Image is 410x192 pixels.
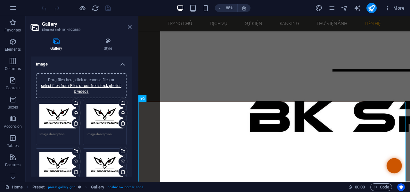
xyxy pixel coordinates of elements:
span: Click to select. Double-click to edit [32,183,45,191]
i: Reload page [92,4,99,12]
span: 00 00 [355,183,365,191]
div: Logo-cmu-WqLtq-5z3QDQMpmhkslniA.jpg [39,152,76,178]
span: : [359,185,360,189]
p: Accordion [4,124,22,129]
div: Logo-cmu-WqLtq-5z3QDQMpmhkslniA.jpg [39,103,76,129]
p: Favorites [4,28,21,33]
i: Publish [368,4,375,12]
i: Design (Ctrl+Alt+Y) [315,4,323,12]
div: Logo-cmu-WqLtq-5z3QDQMpmhkslniA.jpg [86,152,123,178]
button: publish [366,3,377,13]
p: Columns [5,66,21,71]
button: navigator [341,4,348,12]
div: Logo-cmu-WqLtq-5z3QDQMpmhkslniA.jpg [86,103,123,129]
span: More [384,5,405,11]
button: design [315,4,323,12]
nav: breadcrumb [32,183,143,191]
button: 85% [215,4,238,12]
i: Navigator [341,4,348,12]
p: Boxes [8,105,18,110]
h4: Image [31,57,132,68]
button: More [382,3,407,13]
h3: Element #ed-1014923889 [42,27,119,33]
i: This element is a customizable preset [78,185,81,189]
a: Click to cancel selection. Double-click to open Pages [5,183,23,191]
p: Content [6,85,20,91]
h6: 85% [225,4,235,12]
span: Click to select. Double-click to edit [91,183,104,191]
i: AI Writer [354,4,361,12]
span: . preset-gallery-grid [47,183,76,191]
h4: Style [84,38,132,51]
h2: Gallery [42,21,132,27]
span: . noshadow .border-none [107,183,143,191]
button: Usercentrics [397,183,405,191]
p: Features [5,162,20,168]
button: Code [370,183,392,191]
h4: Gallery [31,38,84,51]
button: reload [91,4,99,12]
a: select files from Files or our free stock photos & videos [41,83,121,94]
span: Drag files here, click to choose files or [41,78,121,94]
h6: Session time [348,183,365,191]
span: Code [373,183,389,191]
p: Elements [5,47,21,52]
button: Click here to leave preview mode and continue editing [78,4,86,12]
button: text_generator [354,4,361,12]
p: Tables [7,143,19,148]
i: Pages (Ctrl+Alt+S) [328,4,335,12]
button: pages [328,4,336,12]
i: On resize automatically adjust zoom level to fit chosen device. [241,5,247,11]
